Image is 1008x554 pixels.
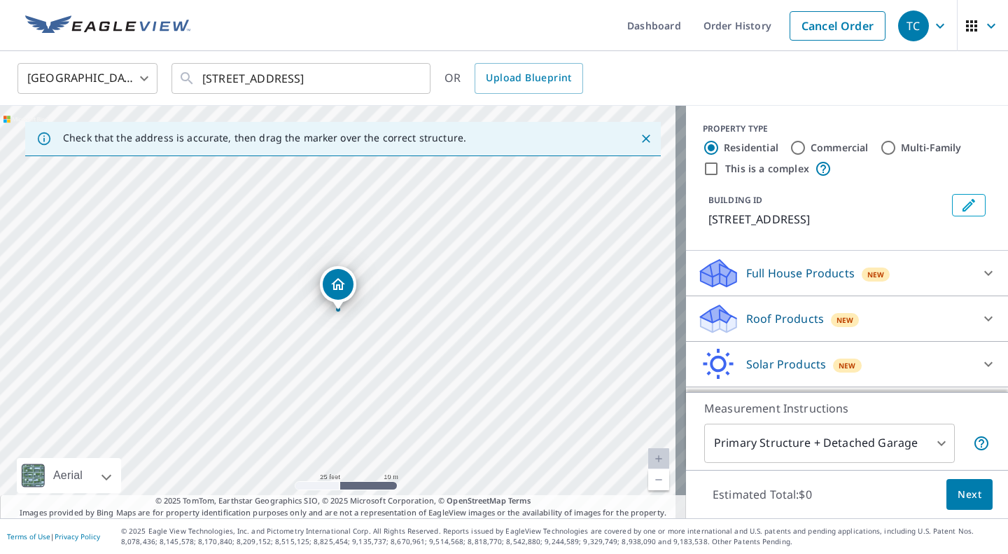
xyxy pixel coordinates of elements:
div: PROPERTY TYPE [703,123,991,135]
button: Close [637,130,655,148]
p: Solar Products [746,356,826,373]
p: Estimated Total: $0 [701,479,823,510]
div: TC [898,11,929,41]
div: Aerial [17,458,121,493]
div: Dropped pin, building 1, Residential property, 4 Quieto Pl Hot Springs Village, AR 71909 [320,266,356,310]
a: Current Level 20, Zoom Out [648,469,669,490]
a: Terms [508,495,531,506]
span: New [867,269,885,280]
p: [STREET_ADDRESS] [708,211,946,228]
a: Current Level 20, Zoom In Disabled [648,448,669,469]
div: [GEOGRAPHIC_DATA] [17,59,157,98]
p: | [7,532,100,541]
p: BUILDING ID [708,194,762,206]
a: OpenStreetMap [447,495,505,506]
label: Multi-Family [901,141,962,155]
p: Full House Products [746,265,855,282]
p: Roof Products [746,310,824,327]
p: Measurement Instructions [704,400,990,417]
a: Privacy Policy [55,532,100,541]
img: EV Logo [25,15,190,36]
label: This is a complex [725,162,809,176]
a: Upload Blueprint [475,63,582,94]
div: Aerial [49,458,87,493]
p: © 2025 Eagle View Technologies, Inc. and Pictometry International Corp. All Rights Reserved. Repo... [121,526,1001,547]
span: Next [958,486,981,504]
span: New [839,360,856,371]
div: Solar ProductsNew [697,347,997,381]
span: Your report will include the primary structure and a detached garage if one exists. [973,435,990,452]
div: Full House ProductsNew [697,256,997,290]
a: Cancel Order [790,11,885,41]
button: Next [946,479,993,511]
input: Search by address or latitude-longitude [202,59,402,98]
label: Residential [724,141,778,155]
label: Commercial [811,141,869,155]
div: Primary Structure + Detached Garage [704,424,955,463]
span: Upload Blueprint [486,69,571,87]
div: OR [444,63,583,94]
div: Roof ProductsNew [697,302,997,335]
a: Terms of Use [7,532,50,541]
span: © 2025 TomTom, Earthstar Geographics SIO, © 2025 Microsoft Corporation, © [155,495,531,507]
button: Edit building 1 [952,194,986,216]
p: Check that the address is accurate, then drag the marker over the correct structure. [63,132,466,144]
span: New [836,314,854,326]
